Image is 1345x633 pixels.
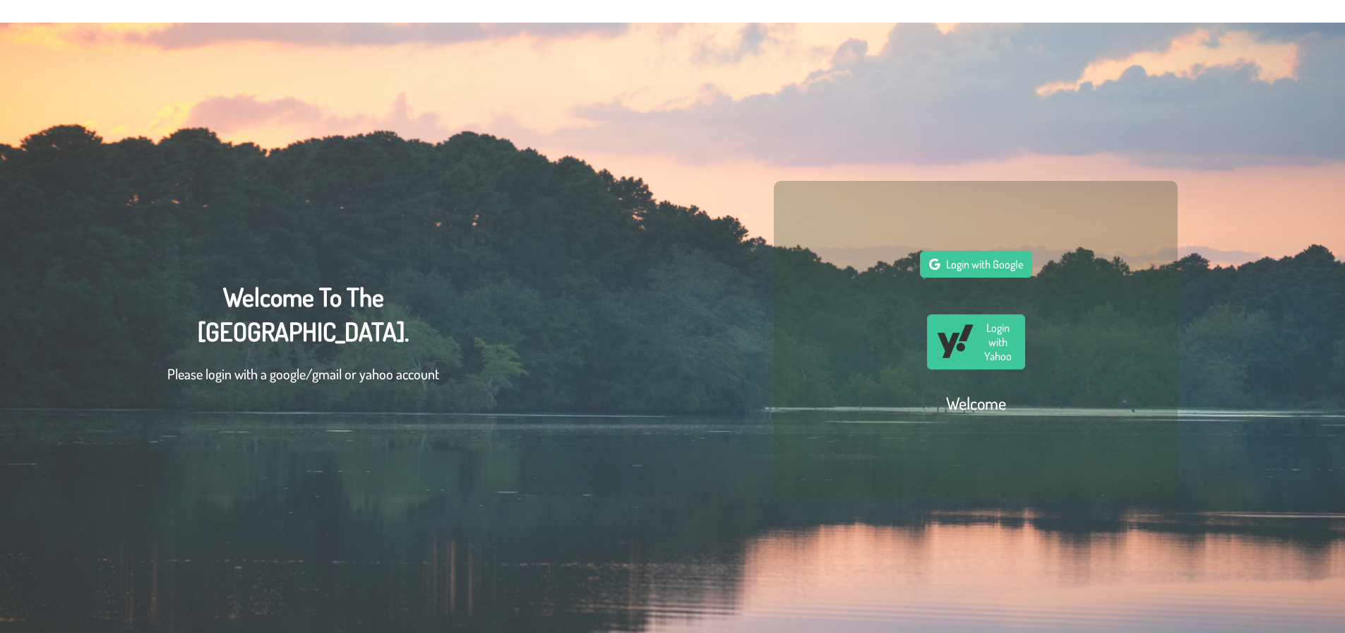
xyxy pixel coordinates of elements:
[920,251,1032,278] button: Login with Google
[946,392,1006,414] h2: Welcome
[927,314,1025,369] button: Login with Yahoo
[167,280,439,398] div: Welcome To The [GEOGRAPHIC_DATA].
[167,363,439,384] p: Please login with a google/gmail or yahoo account
[946,257,1023,271] span: Login with Google
[980,321,1016,363] span: Login with Yahoo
